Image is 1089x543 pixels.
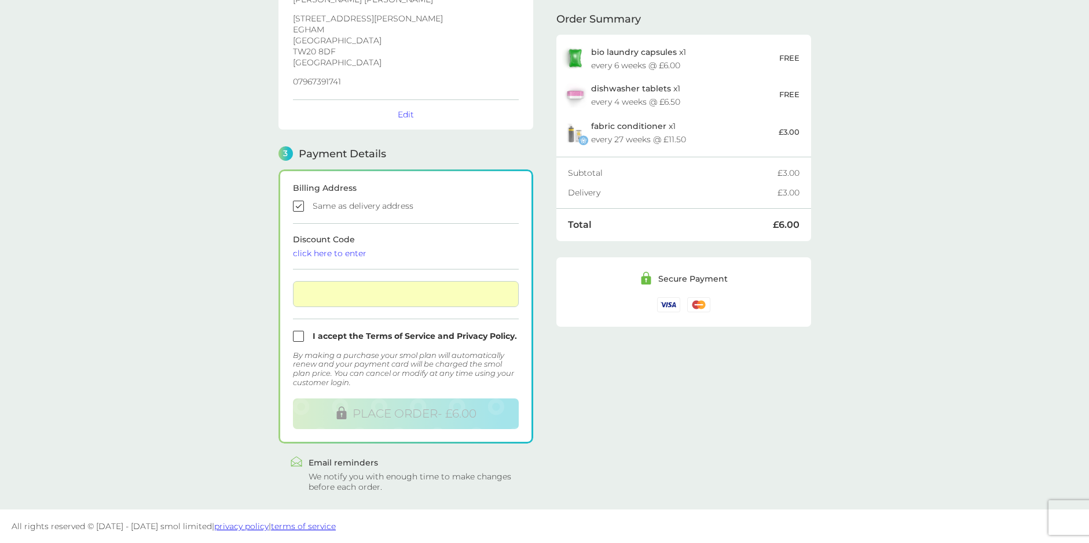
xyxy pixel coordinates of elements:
p: x 1 [591,121,676,131]
p: [GEOGRAPHIC_DATA] [293,58,519,67]
div: By making a purchase your smol plan will automatically renew and your payment card will be charge... [293,351,519,387]
div: Billing Address [293,184,519,192]
div: Total [568,220,773,230]
div: Secure Payment [658,275,728,283]
span: Order Summary [556,14,641,24]
p: [GEOGRAPHIC_DATA] [293,36,519,45]
img: /assets/icons/cards/visa.svg [657,297,680,312]
p: FREE [779,52,800,64]
iframe: Secure card payment input frame [298,289,514,299]
div: every 4 weeks @ £6.50 [591,98,680,106]
a: terms of service [271,521,336,531]
p: 07967391741 [293,77,519,86]
p: FREE [779,88,800,101]
p: EGHAM [293,25,519,34]
span: PLACE ORDER - £6.00 [353,407,476,420]
div: We notify you with enough time to make changes before each order. [309,471,522,492]
span: Payment Details [299,149,386,159]
span: bio laundry capsules [591,47,677,57]
div: Subtotal [568,169,778,177]
p: TW20 8DF [293,47,519,56]
div: click here to enter [293,249,519,257]
button: Edit [398,109,414,120]
div: £3.00 [778,169,800,177]
a: privacy policy [214,521,269,531]
p: [STREET_ADDRESS][PERSON_NAME] [293,14,519,23]
div: every 6 weeks @ £6.00 [591,61,680,69]
div: Delivery [568,189,778,197]
div: every 27 weeks @ £11.50 [591,135,686,143]
p: x 1 [591,47,686,57]
button: PLACE ORDER- £6.00 [293,398,519,429]
span: 3 [278,146,293,161]
div: Email reminders [309,459,522,467]
span: dishwasher tablets [591,83,671,94]
p: x 1 [591,84,680,93]
span: Discount Code [293,234,519,257]
p: £3.00 [779,126,800,138]
span: fabric conditioner [591,121,666,131]
img: /assets/icons/cards/mastercard.svg [687,297,710,312]
div: £3.00 [778,189,800,197]
div: £6.00 [773,220,800,230]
